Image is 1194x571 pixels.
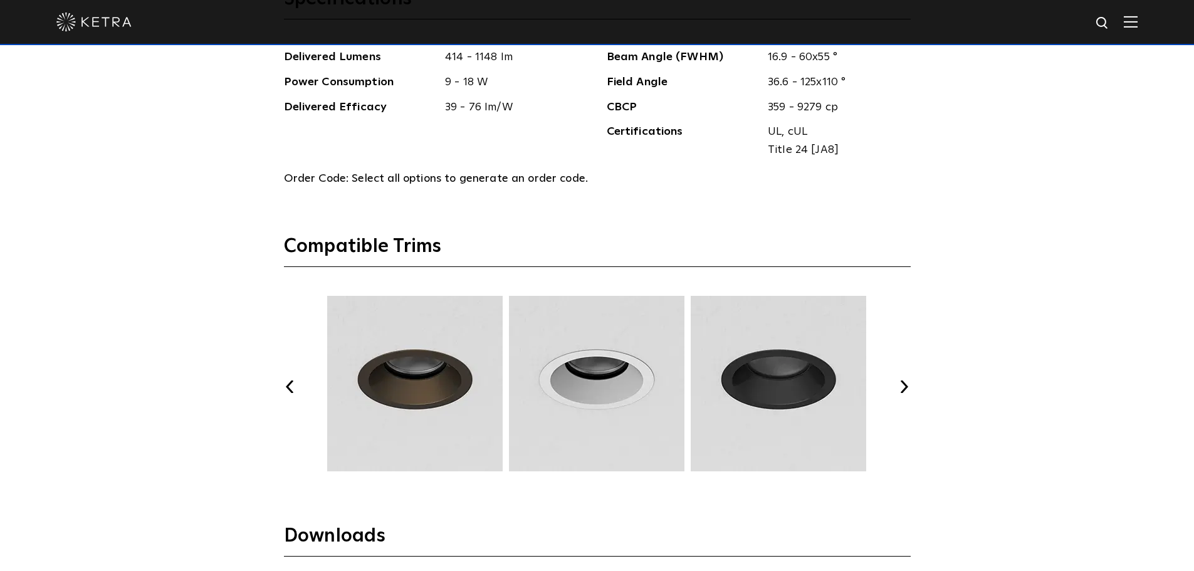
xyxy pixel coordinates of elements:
button: Next [898,380,911,393]
img: ketra-logo-2019-white [56,13,132,31]
h3: Downloads [284,524,911,557]
span: Beam Angle (FWHM) [607,48,759,66]
span: Delivered Efficacy [284,98,436,117]
h3: Compatible Trims [284,234,911,267]
span: Power Consumption [284,73,436,92]
span: 9 - 18 W [436,73,588,92]
span: Field Angle [607,73,759,92]
span: Select all options to generate an order code. [352,173,588,184]
span: 36.6 - 125x110 ° [758,73,911,92]
img: TRM007.webp [689,296,868,471]
span: 359 - 9279 cp [758,98,911,117]
span: 16.9 - 60x55 ° [758,48,911,66]
button: Previous [284,380,296,393]
span: 39 - 76 lm/W [436,98,588,117]
span: Certifications [607,123,759,159]
span: Order Code: [284,173,349,184]
span: CBCP [607,98,759,117]
span: UL, cUL [768,123,901,141]
span: Delivered Lumens [284,48,436,66]
span: 414 - 1148 lm [436,48,588,66]
img: Hamburger%20Nav.svg [1124,16,1138,28]
img: TRM004.webp [325,296,505,471]
img: search icon [1095,16,1111,31]
img: TRM005.webp [507,296,686,471]
span: Title 24 [JA8] [768,141,901,159]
